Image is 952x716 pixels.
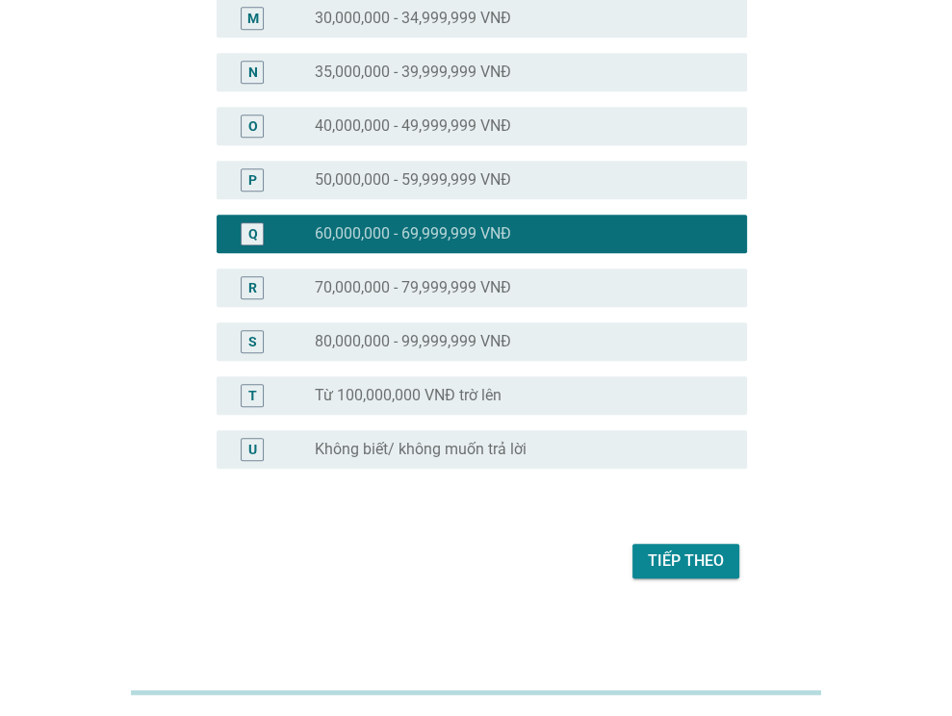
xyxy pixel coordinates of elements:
[248,385,257,405] div: T
[315,170,511,190] label: 50,000,000 - 59,999,999 VNĐ
[315,116,511,136] label: 40,000,000 - 49,999,999 VNĐ
[247,223,257,243] div: Q
[248,277,257,297] div: R
[315,440,527,459] label: Không biết/ không muốn trả lời
[315,224,511,243] label: 60,000,000 - 69,999,999 VNĐ
[246,8,258,28] div: M
[248,331,257,351] div: S
[248,439,257,459] div: U
[315,278,511,297] label: 70,000,000 - 79,999,999 VNĐ
[315,386,502,405] label: Từ 100,000,000 VNĐ trờ lên
[315,63,511,82] label: 35,000,000 - 39,999,999 VNĐ
[247,62,257,82] div: N
[632,544,739,578] button: Tiếp theo
[315,332,511,351] label: 80,000,000 - 99,999,999 VNĐ
[648,550,724,573] div: Tiếp theo
[315,9,511,28] label: 30,000,000 - 34,999,999 VNĐ
[248,169,257,190] div: P
[247,115,257,136] div: O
